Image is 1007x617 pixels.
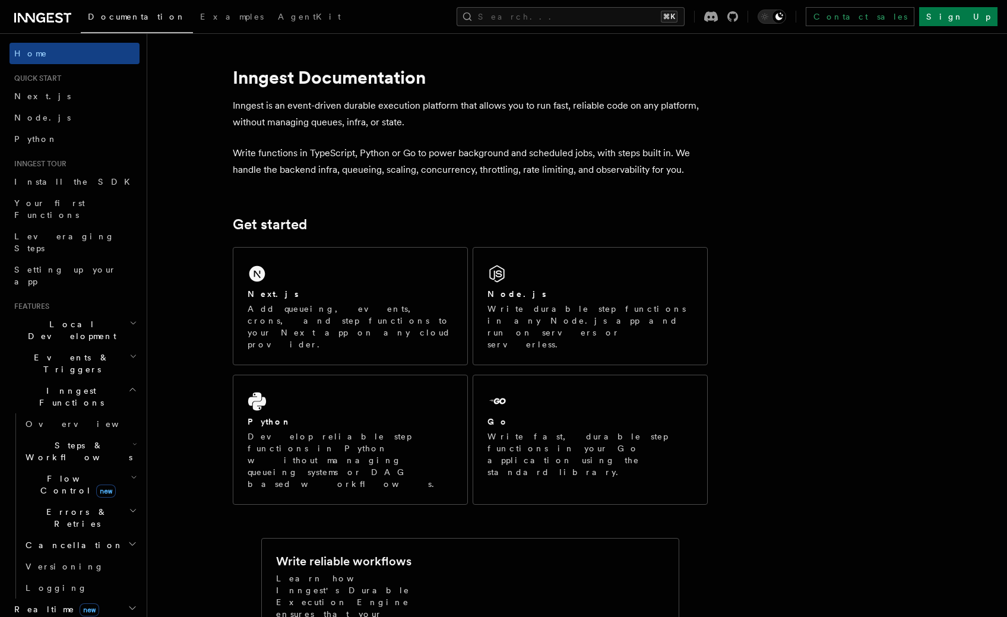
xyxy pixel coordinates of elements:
span: Node.js [14,113,71,122]
a: Next.js [9,86,140,107]
a: Logging [21,577,140,599]
span: Cancellation [21,539,123,551]
a: Examples [193,4,271,32]
button: Search...⌘K [457,7,685,26]
span: Examples [200,12,264,21]
h2: Go [487,416,509,428]
button: Errors & Retries [21,501,140,534]
span: Inngest Functions [9,385,128,409]
span: Install the SDK [14,177,137,186]
h2: Node.js [487,288,546,300]
span: Errors & Retries [21,506,129,530]
button: Local Development [9,314,140,347]
span: Quick start [9,74,61,83]
a: Node.jsWrite durable step functions in any Node.js app and run on servers or serverless. [473,247,708,365]
p: Write durable step functions in any Node.js app and run on servers or serverless. [487,303,693,350]
p: Develop reliable step functions in Python without managing queueing systems or DAG based workflows. [248,431,453,490]
a: AgentKit [271,4,348,32]
h2: Next.js [248,288,299,300]
span: Next.js [14,91,71,101]
h2: Python [248,416,292,428]
span: Versioning [26,562,104,571]
div: Inngest Functions [9,413,140,599]
button: Toggle dark mode [758,10,786,24]
span: Flow Control [21,473,131,496]
span: Setting up your app [14,265,116,286]
span: Local Development [9,318,129,342]
button: Cancellation [21,534,140,556]
span: new [96,485,116,498]
a: Sign Up [919,7,997,26]
button: Events & Triggers [9,347,140,380]
span: Steps & Workflows [21,439,132,463]
kbd: ⌘K [661,11,677,23]
p: Inngest is an event-driven durable execution platform that allows you to run fast, reliable code ... [233,97,708,131]
a: Setting up your app [9,259,140,292]
a: Next.jsAdd queueing, events, crons, and step functions to your Next app on any cloud provider. [233,247,468,365]
a: Leveraging Steps [9,226,140,259]
a: Your first Functions [9,192,140,226]
p: Write functions in TypeScript, Python or Go to power background and scheduled jobs, with steps bu... [233,145,708,178]
a: Contact sales [806,7,914,26]
span: Documentation [88,12,186,21]
a: Python [9,128,140,150]
span: Home [14,48,47,59]
a: GoWrite fast, durable step functions in your Go application using the standard library. [473,375,708,505]
span: Realtime [9,603,99,615]
span: Your first Functions [14,198,85,220]
a: PythonDevelop reliable step functions in Python without managing queueing systems or DAG based wo... [233,375,468,505]
button: Steps & Workflows [21,435,140,468]
h2: Write reliable workflows [276,553,411,569]
span: Python [14,134,58,144]
a: Documentation [81,4,193,33]
button: Flow Controlnew [21,468,140,501]
a: Get started [233,216,307,233]
span: Leveraging Steps [14,232,115,253]
span: Overview [26,419,148,429]
h1: Inngest Documentation [233,67,708,88]
a: Home [9,43,140,64]
a: Versioning [21,556,140,577]
p: Add queueing, events, crons, and step functions to your Next app on any cloud provider. [248,303,453,350]
a: Overview [21,413,140,435]
span: Events & Triggers [9,352,129,375]
span: Logging [26,583,87,593]
a: Node.js [9,107,140,128]
p: Write fast, durable step functions in your Go application using the standard library. [487,431,693,478]
a: Install the SDK [9,171,140,192]
span: AgentKit [278,12,341,21]
button: Inngest Functions [9,380,140,413]
span: new [80,603,99,616]
span: Inngest tour [9,159,66,169]
span: Features [9,302,49,311]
